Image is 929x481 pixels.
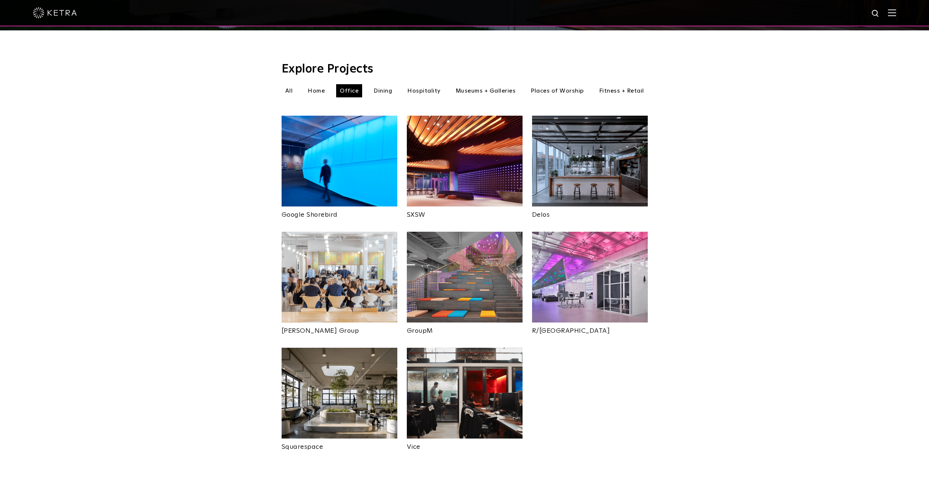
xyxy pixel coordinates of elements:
li: Hospitality [404,84,444,97]
a: R/[GEOGRAPHIC_DATA] [532,322,648,334]
img: New-Project-Page-hero-(3x)_0021_180823_12-21-47_5DR21654-Edit [282,232,397,322]
img: New-Project-Page-hero-(3x)_0015_Group-M-NYC-2018-(74) [407,232,523,322]
img: New-Project-Page-hero-(3x)_0012_MB20160507_SQSP_IMG_5312 [282,348,397,439]
a: [PERSON_NAME] Group [282,322,397,334]
img: search icon [871,9,880,18]
img: New-Project-Page-hero-(3x)_0018_Andrea_Calo_1686 [407,116,523,206]
li: Home [304,84,328,97]
img: New-Project-Page-hero-(3x)_0025_2016_LumenArch_Vice0339 [407,348,523,439]
img: New-Project-Page-hero-(3x)_0004_Shorebird-Campus_PhotoByBruceDamonte_11 [282,116,397,206]
h3: Explore Projects [282,63,648,75]
li: Office [336,84,362,97]
li: Dining [370,84,396,97]
img: Hamburger%20Nav.svg [888,9,896,16]
li: Museums + Galleries [452,84,520,97]
a: GroupM [407,322,523,334]
li: All [282,84,297,97]
a: Delos [532,206,648,218]
a: Vice [407,439,523,450]
img: New-Project-Page-hero-(3x)_0024_2018-0618-Delos_8U1A8958 [532,116,648,206]
img: ketra-logo-2019-white [33,7,77,18]
a: Google Shorebird [282,206,397,218]
li: Places of Worship [527,84,588,97]
img: New-Project-Page-hero-(3x)_0006_RGA-Tillotson-Muggenborg-11 [532,232,648,322]
a: SXSW [407,206,523,218]
a: Squarespace [282,439,397,450]
li: Fitness + Retail [595,84,648,97]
